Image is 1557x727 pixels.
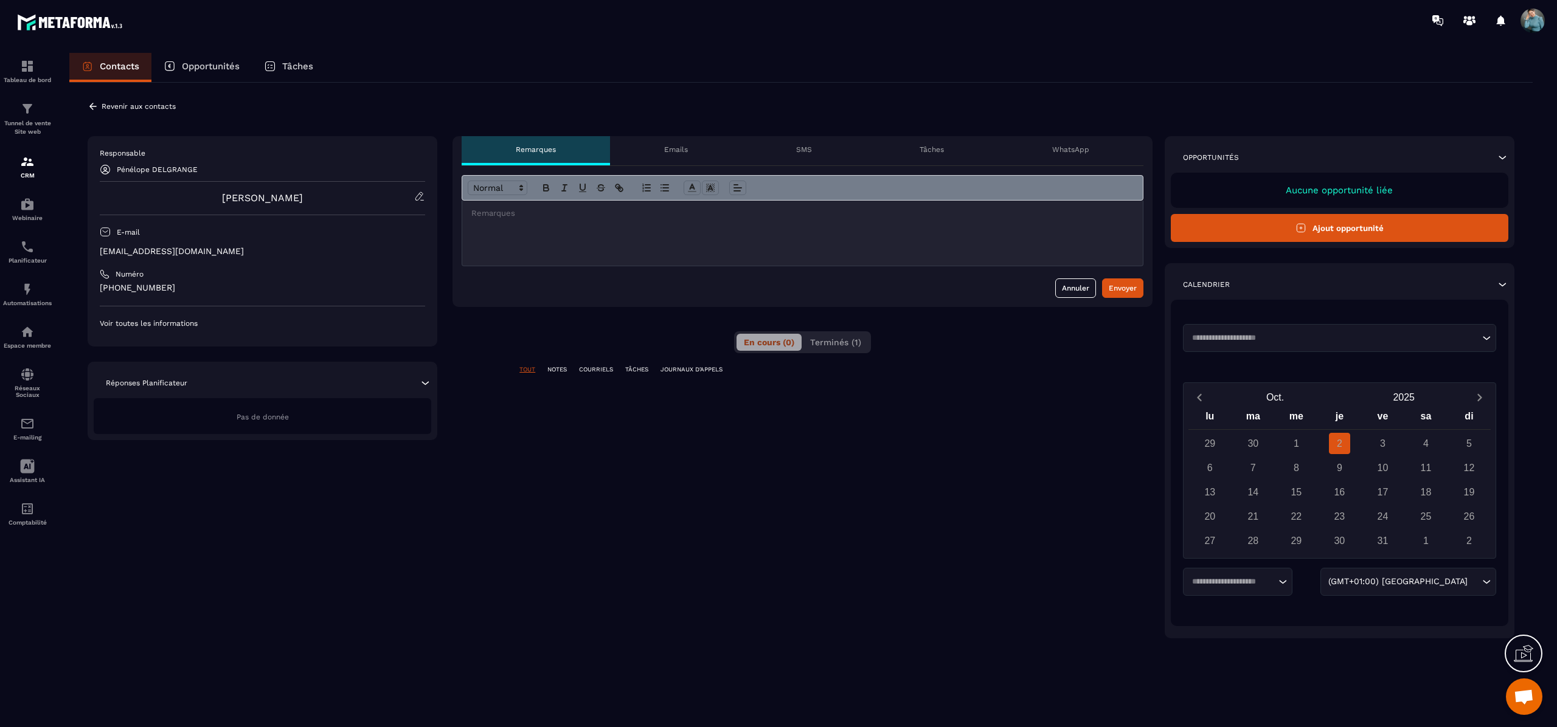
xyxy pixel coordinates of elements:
[1415,433,1437,454] div: 4
[1188,408,1232,429] div: lu
[1458,433,1480,454] div: 5
[117,165,198,174] p: Pénélope DELGRANGE
[1286,457,1307,478] div: 8
[182,61,240,72] p: Opportunités
[1458,457,1480,478] div: 12
[661,365,723,374] p: JOURNAUX D'APPELS
[116,269,144,279] p: Numéro
[1372,481,1393,503] div: 17
[1286,506,1307,527] div: 22
[1448,408,1491,429] div: di
[3,358,52,407] a: social-networksocial-networkRéseaux Sociaux
[3,519,52,526] p: Comptabilité
[1372,530,1393,551] div: 31
[20,102,35,116] img: formation
[519,365,535,374] p: TOUT
[1329,481,1350,503] div: 16
[1458,506,1480,527] div: 26
[1171,214,1508,242] button: Ajout opportunité
[744,337,794,347] span: En cours (0)
[1458,530,1480,551] div: 2
[1372,506,1393,527] div: 24
[1415,457,1437,478] div: 11
[1183,185,1496,196] p: Aucune opportunité liée
[796,145,812,154] p: SMS
[3,188,52,230] a: automationsautomationsWebinaire
[1199,433,1221,454] div: 29
[1183,324,1496,352] div: Search for option
[69,53,151,82] a: Contacts
[1361,408,1404,429] div: ve
[803,334,869,351] button: Terminés (1)
[20,416,35,431] img: email
[1415,530,1437,551] div: 1
[1372,433,1393,454] div: 3
[3,385,52,398] p: Réseaux Sociaux
[3,119,52,136] p: Tunnel de vente Site web
[1404,408,1448,429] div: sa
[100,246,425,257] p: [EMAIL_ADDRESS][DOMAIN_NAME]
[3,477,52,483] p: Assistant IA
[3,145,52,188] a: formationformationCRM
[3,215,52,221] p: Webinaire
[1329,457,1350,478] div: 9
[100,319,425,328] p: Voir toutes les informations
[920,145,944,154] p: Tâches
[100,282,425,294] p: [PHONE_NUMBER]
[1320,568,1496,596] div: Search for option
[810,337,861,347] span: Terminés (1)
[1243,481,1264,503] div: 14
[3,257,52,264] p: Planificateur
[1339,387,1468,408] button: Open years overlay
[1286,433,1307,454] div: 1
[1243,457,1264,478] div: 7
[3,172,52,179] p: CRM
[1318,408,1361,429] div: je
[1188,576,1275,588] input: Search for option
[1188,433,1491,551] div: Calendar days
[1329,506,1350,527] div: 23
[20,325,35,339] img: automations
[1188,408,1491,551] div: Calendar wrapper
[1243,506,1264,527] div: 21
[1243,433,1264,454] div: 30
[3,492,52,535] a: accountantaccountantComptabilité
[3,407,52,450] a: emailemailE-mailing
[3,315,52,358] a: automationsautomationsEspace membre
[737,334,802,351] button: En cours (0)
[1188,332,1479,344] input: Search for option
[3,450,52,492] a: Assistant IA
[1183,568,1292,596] div: Search for option
[1243,530,1264,551] div: 28
[1211,387,1340,408] button: Open months overlay
[625,365,648,374] p: TÂCHES
[1199,457,1221,478] div: 6
[20,59,35,74] img: formation
[1325,575,1470,588] span: (GMT+01:00) [GEOGRAPHIC_DATA]
[579,365,613,374] p: COURRIELS
[20,501,35,516] img: accountant
[100,61,139,72] p: Contacts
[1232,408,1275,429] div: ma
[1199,530,1221,551] div: 27
[117,227,140,237] p: E-mail
[282,61,313,72] p: Tâches
[664,145,688,154] p: Emails
[1275,408,1318,429] div: me
[151,53,252,82] a: Opportunités
[3,230,52,273] a: schedulerschedulerPlanificateur
[1052,145,1089,154] p: WhatsApp
[3,273,52,315] a: automationsautomationsAutomatisations
[1286,481,1307,503] div: 15
[3,77,52,83] p: Tableau de bord
[1329,530,1350,551] div: 30
[1199,506,1221,527] div: 20
[100,148,425,158] p: Responsable
[1183,280,1230,289] p: Calendrier
[1506,678,1542,715] div: Ouvrir le chat
[1415,506,1437,527] div: 25
[3,342,52,349] p: Espace membre
[1468,389,1491,405] button: Next month
[20,197,35,212] img: automations
[1055,278,1096,298] button: Annuler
